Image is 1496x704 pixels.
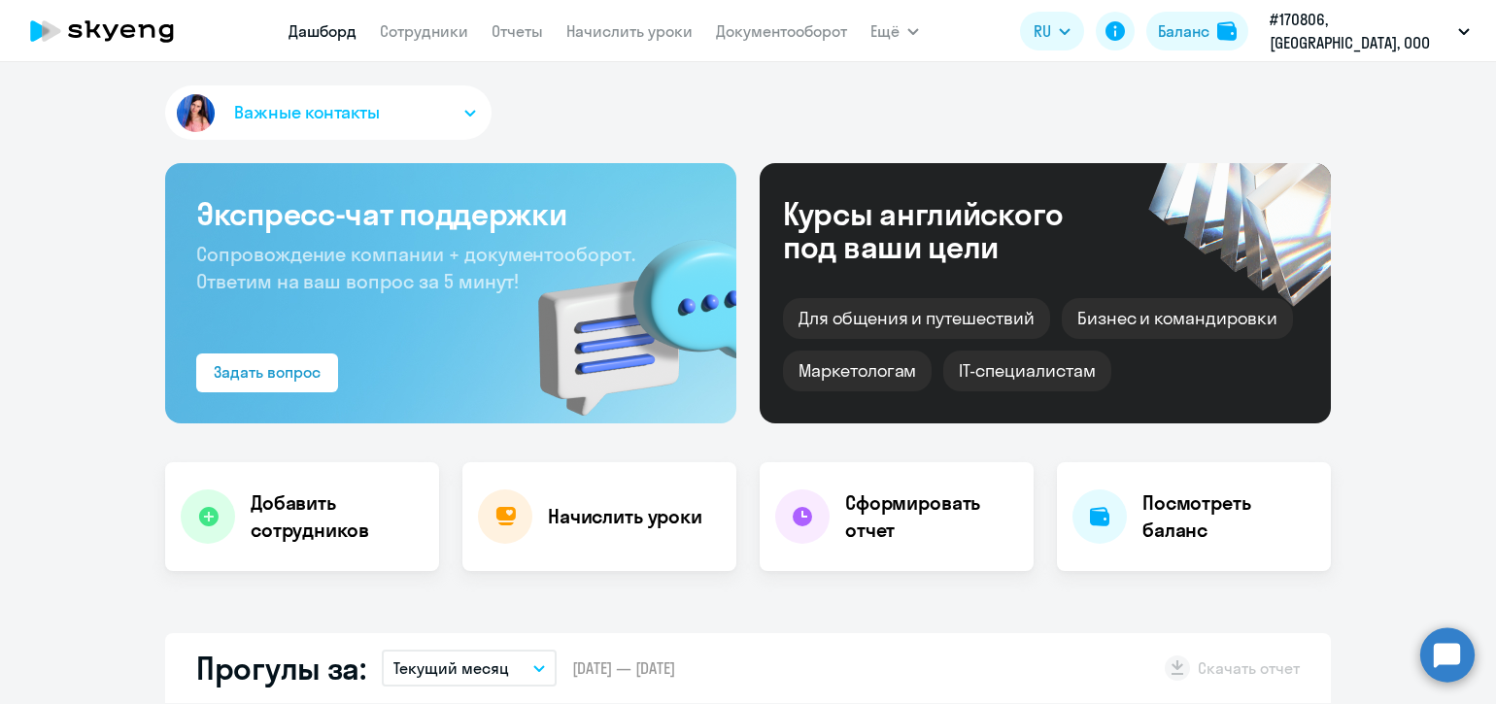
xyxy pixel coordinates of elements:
h4: Добавить сотрудников [251,489,424,544]
div: Баланс [1158,19,1209,43]
img: avatar [173,90,219,136]
div: Маркетологам [783,351,932,391]
h2: Прогулы за: [196,649,366,687]
a: Дашборд [289,21,357,41]
div: Задать вопрос [214,360,321,384]
p: Текущий месяц [393,656,509,680]
span: [DATE] — [DATE] [572,657,675,679]
span: RU [1034,19,1051,43]
h4: Посмотреть баланс [1142,489,1315,544]
h4: Сформировать отчет [845,489,1018,544]
div: Для общения и путешествий [783,298,1050,339]
img: balance [1217,21,1237,41]
a: Отчеты [492,21,543,41]
span: Важные контакты [234,100,380,125]
h4: Начислить уроки [548,503,702,530]
div: Курсы английского под ваши цели [783,197,1115,263]
button: Текущий месяц [382,650,557,687]
img: bg-img [510,205,736,423]
p: #170806, [GEOGRAPHIC_DATA], ООО [1270,8,1450,54]
div: IT-специалистам [943,351,1110,391]
h3: Экспресс-чат поддержки [196,194,705,233]
a: Начислить уроки [566,21,693,41]
button: Задать вопрос [196,353,338,392]
button: Ещё [870,12,919,50]
div: Бизнес и командировки [1062,298,1293,339]
button: Балансbalance [1146,12,1248,50]
button: #170806, [GEOGRAPHIC_DATA], ООО [1260,8,1479,54]
span: Ещё [870,19,900,43]
a: Документооборот [716,21,847,41]
button: Важные контакты [165,85,492,140]
span: Сопровождение компании + документооборот. Ответим на ваш вопрос за 5 минут! [196,242,635,293]
button: RU [1020,12,1084,50]
a: Сотрудники [380,21,468,41]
